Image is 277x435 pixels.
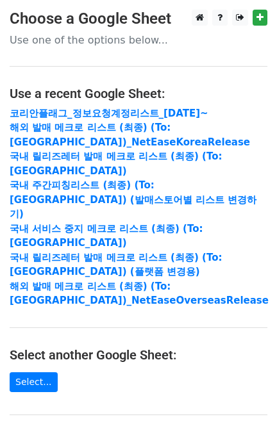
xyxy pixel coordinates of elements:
p: Use one of the options below... [10,33,267,47]
a: 코리안플래그_정보요청계정리스트_[DATE]~ [10,108,208,119]
a: 국내 릴리즈레터 발매 메크로 리스트 (최종) (To:[GEOGRAPHIC_DATA]) [10,151,222,177]
a: Select... [10,372,58,392]
a: 국내 릴리즈레터 발매 메크로 리스트 (최종) (To:[GEOGRAPHIC_DATA]) (플랫폼 변경용) [10,252,222,278]
h4: Use a recent Google Sheet: [10,86,267,101]
a: 국내 서비스 중지 메크로 리스트 (최종) (To:[GEOGRAPHIC_DATA]) [10,223,203,249]
a: 해외 발매 메크로 리스트 (최종) (To: [GEOGRAPHIC_DATA])_NetEaseKoreaRelease [10,122,250,148]
a: 해외 발매 메크로 리스트 (최종) (To: [GEOGRAPHIC_DATA])_NetEaseOverseasRelease [10,281,269,307]
h3: Choose a Google Sheet [10,10,267,28]
a: 국내 주간피칭리스트 (최종) (To:[GEOGRAPHIC_DATA]) (발매스토어별 리스트 변경하기) [10,179,256,220]
h4: Select another Google Sheet: [10,347,267,363]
